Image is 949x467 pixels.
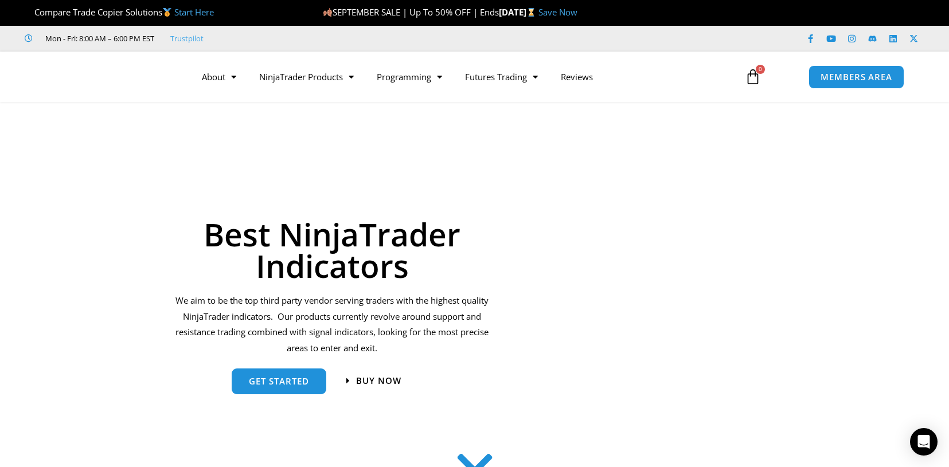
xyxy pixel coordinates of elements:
[821,73,892,81] span: MEMBERS AREA
[163,8,171,17] img: 🥇
[323,6,499,18] span: SEPTEMBER SALE | Up To 50% OFF | Ends
[910,428,938,456] div: Open Intercom Messenger
[170,32,204,45] a: Trustpilot
[549,64,604,90] a: Reviews
[174,218,491,281] h1: Best NinjaTrader Indicators
[190,64,732,90] nav: Menu
[190,64,248,90] a: About
[538,6,577,18] a: Save Now
[520,165,831,415] img: Indicators 1 | Affordable Indicators – NinjaTrader
[25,6,214,18] span: Compare Trade Copier Solutions
[454,64,549,90] a: Futures Trading
[232,368,326,394] a: get started
[809,65,904,89] a: MEMBERS AREA
[45,56,168,97] img: LogoAI | Affordable Indicators – NinjaTrader
[248,64,365,90] a: NinjaTrader Products
[346,376,401,385] a: Buy now
[25,8,34,17] img: 🏆
[728,60,778,93] a: 0
[42,32,154,45] span: Mon - Fri: 8:00 AM – 6:00 PM EST
[365,64,454,90] a: Programming
[323,8,332,17] img: 🍂
[174,293,491,356] p: We aim to be the top third party vendor serving traders with the highest quality NinjaTrader indi...
[527,8,536,17] img: ⌛
[249,377,309,386] span: get started
[174,6,214,18] a: Start Here
[356,376,401,385] span: Buy now
[499,6,538,18] strong: [DATE]
[756,65,765,74] span: 0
